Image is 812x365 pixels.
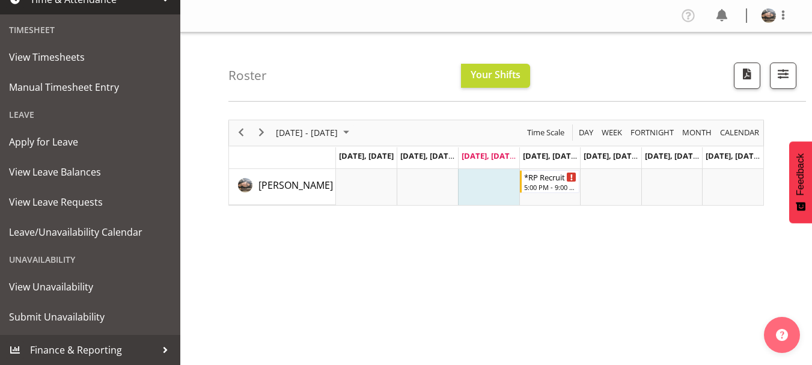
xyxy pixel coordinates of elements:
[258,178,333,192] a: [PERSON_NAME]
[526,125,566,140] span: Time Scale
[577,125,596,140] button: Timeline Day
[462,150,516,161] span: [DATE], [DATE]
[9,278,171,296] span: View Unavailability
[795,153,806,195] span: Feedback
[770,63,796,89] button: Filter Shifts
[776,329,788,341] img: help-xxl-2.png
[274,125,355,140] button: October 2025
[3,102,177,127] div: Leave
[9,223,171,241] span: Leave/Unavailability Calendar
[400,150,455,161] span: [DATE], [DATE]
[629,125,676,140] button: Fortnight
[681,125,713,140] span: Month
[680,125,714,140] button: Timeline Month
[9,78,171,96] span: Manual Timesheet Entry
[3,157,177,187] a: View Leave Balances
[525,125,567,140] button: Time Scale
[258,179,333,192] span: [PERSON_NAME]
[233,125,249,140] button: Previous
[30,341,156,359] span: Finance & Reporting
[600,125,623,140] span: Week
[9,163,171,181] span: View Leave Balances
[9,193,171,211] span: View Leave Requests
[275,125,339,140] span: [DATE] - [DATE]
[645,150,700,161] span: [DATE], [DATE]
[3,302,177,332] a: Submit Unavailability
[3,42,177,72] a: View Timesheets
[228,120,764,206] div: Timeline Week of October 1, 2025
[339,150,394,161] span: [DATE], [DATE]
[254,125,270,140] button: Next
[734,63,760,89] button: Download a PDF of the roster according to the set date range.
[229,169,336,205] td: Lindsay Holland resource
[272,120,356,146] div: Sep 29 - Oct 05, 2025
[762,8,776,23] img: lindsay-holland6d975a4b06d72750adc3751bbfb7dc9f.png
[3,217,177,247] a: Leave/Unavailability Calendar
[578,125,594,140] span: Day
[336,169,763,205] table: Timeline Week of October 1, 2025
[524,182,577,192] div: 5:00 PM - 9:00 PM
[251,120,272,146] div: next period
[3,272,177,302] a: View Unavailability
[584,150,638,161] span: [DATE], [DATE]
[228,69,267,82] h4: Roster
[471,68,520,81] span: Your Shifts
[523,150,578,161] span: [DATE], [DATE]
[719,125,760,140] span: calendar
[600,125,624,140] button: Timeline Week
[629,125,675,140] span: Fortnight
[3,127,177,157] a: Apply for Leave
[9,133,171,151] span: Apply for Leave
[231,120,251,146] div: previous period
[524,171,577,183] div: *RP Recruit Tracks Weeknights
[461,64,530,88] button: Your Shifts
[789,141,812,223] button: Feedback - Show survey
[706,150,760,161] span: [DATE], [DATE]
[3,17,177,42] div: Timesheet
[3,247,177,272] div: Unavailability
[718,125,762,140] button: Month
[9,48,171,66] span: View Timesheets
[9,308,171,326] span: Submit Unavailability
[3,72,177,102] a: Manual Timesheet Entry
[520,170,580,193] div: Lindsay Holland"s event - *RP Recruit Tracks Weeknights Begin From Thursday, October 2, 2025 at 5...
[3,187,177,217] a: View Leave Requests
